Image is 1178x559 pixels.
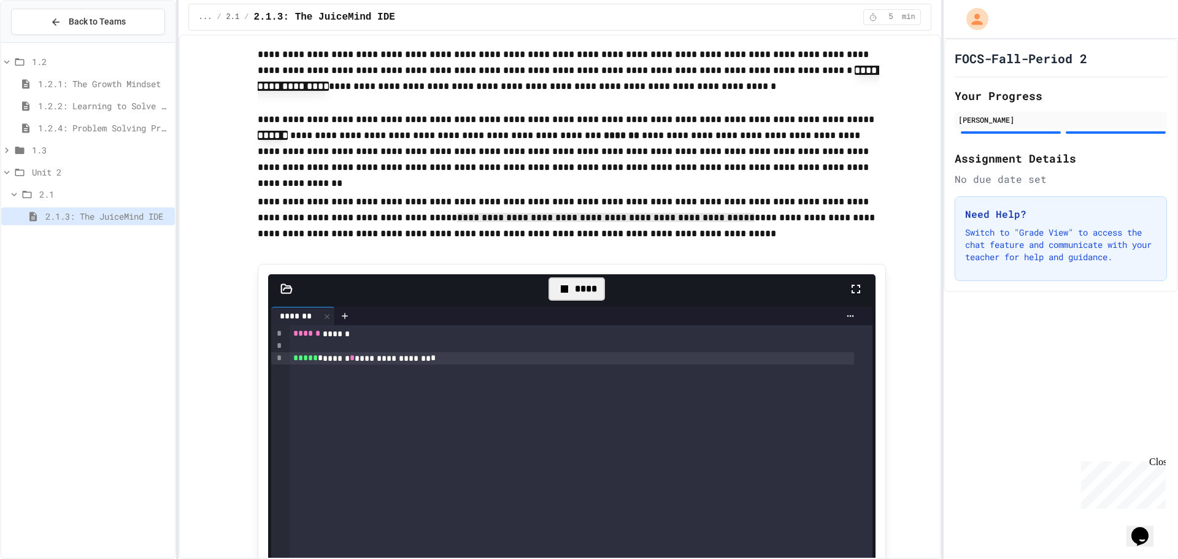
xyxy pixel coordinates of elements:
[5,5,85,78] div: Chat with us now!Close
[32,166,170,179] span: Unit 2
[1126,510,1166,547] iframe: chat widget
[955,87,1167,104] h2: Your Progress
[955,50,1087,67] h1: FOCS-Fall-Period 2
[881,12,901,22] span: 5
[226,12,240,22] span: 2.1
[38,77,170,90] span: 1.2.1: The Growth Mindset
[217,12,221,22] span: /
[953,5,991,33] div: My Account
[958,114,1163,125] div: [PERSON_NAME]
[11,9,165,35] button: Back to Teams
[32,144,170,156] span: 1.3
[244,12,248,22] span: /
[955,150,1167,167] h2: Assignment Details
[1076,457,1166,509] iframe: chat widget
[199,12,212,22] span: ...
[955,172,1167,187] div: No due date set
[965,226,1157,263] p: Switch to "Grade View" to access the chat feature and communicate with your teacher for help and ...
[253,10,395,25] span: 2.1.3: The JuiceMind IDE
[38,121,170,134] span: 1.2.4: Problem Solving Practice
[32,55,170,68] span: 1.2
[69,15,126,28] span: Back to Teams
[38,99,170,112] span: 1.2.2: Learning to Solve Hard Problems
[39,188,170,201] span: 2.1
[45,210,170,223] span: 2.1.3: The JuiceMind IDE
[902,12,915,22] span: min
[965,207,1157,222] h3: Need Help?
